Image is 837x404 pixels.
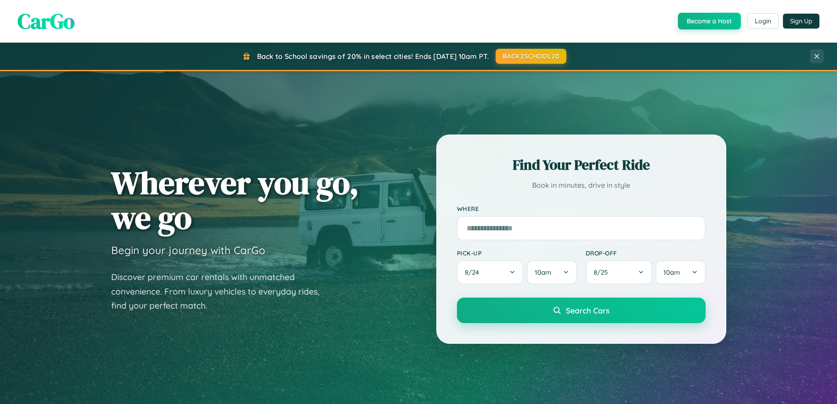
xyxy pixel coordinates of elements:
button: 8/24 [457,260,524,284]
label: Pick-up [457,249,577,257]
button: Become a Host [678,13,741,29]
p: Book in minutes, drive in style [457,179,706,192]
h2: Find Your Perfect Ride [457,155,706,175]
button: Login [747,13,779,29]
button: 8/25 [586,260,652,284]
button: 10am [656,260,705,284]
span: CarGo [18,7,75,36]
span: 10am [663,268,680,277]
h1: Wherever you go, we go [111,165,359,235]
button: BACK2SCHOOL20 [496,49,566,64]
span: 10am [535,268,551,277]
button: Sign Up [783,14,819,29]
p: Discover premium car rentals with unmatched convenience. From luxury vehicles to everyday rides, ... [111,270,331,313]
span: Back to School savings of 20% in select cities! Ends [DATE] 10am PT. [257,52,489,61]
label: Drop-off [586,249,706,257]
button: 10am [527,260,576,284]
span: Search Cars [566,306,609,315]
span: 8 / 24 [465,268,483,277]
label: Where [457,205,706,212]
button: Search Cars [457,298,706,323]
h3: Begin your journey with CarGo [111,244,265,257]
span: 8 / 25 [594,268,612,277]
